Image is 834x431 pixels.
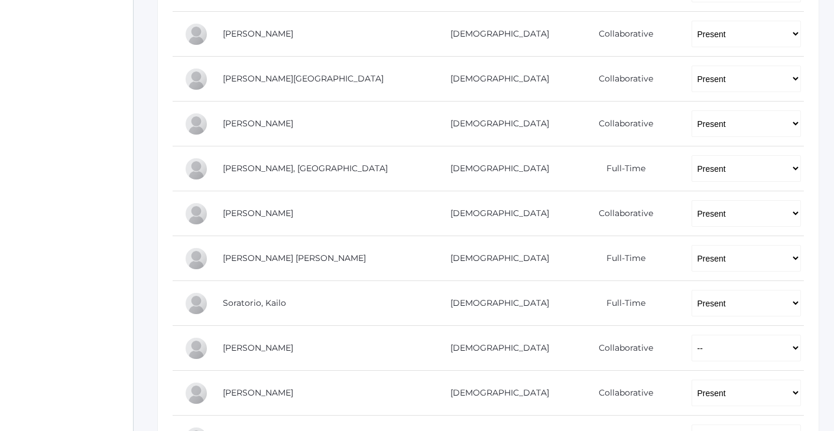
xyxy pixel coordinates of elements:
[564,102,680,146] td: Collaborative
[427,371,564,416] td: [DEMOGRAPHIC_DATA]
[184,292,208,315] div: Kailo Soratorio
[427,326,564,371] td: [DEMOGRAPHIC_DATA]
[223,118,293,129] a: [PERSON_NAME]
[184,202,208,226] div: Vincent Scrudato
[564,146,680,191] td: Full-Time
[184,157,208,181] div: Siena Mikhail
[427,236,564,281] td: [DEMOGRAPHIC_DATA]
[223,163,388,174] a: [PERSON_NAME], [GEOGRAPHIC_DATA]
[564,371,680,416] td: Collaborative
[564,281,680,326] td: Full-Time
[427,191,564,236] td: [DEMOGRAPHIC_DATA]
[427,12,564,57] td: [DEMOGRAPHIC_DATA]
[564,57,680,102] td: Collaborative
[564,236,680,281] td: Full-Time
[184,67,208,91] div: Savannah Maurer
[184,337,208,360] div: Hadley Sponseller
[223,208,293,218] a: [PERSON_NAME]
[427,102,564,146] td: [DEMOGRAPHIC_DATA]
[564,191,680,236] td: Collaborative
[427,281,564,326] td: [DEMOGRAPHIC_DATA]
[427,146,564,191] td: [DEMOGRAPHIC_DATA]
[184,247,208,270] div: Ian Serafini Pozzi
[223,28,293,39] a: [PERSON_NAME]
[564,326,680,371] td: Collaborative
[223,387,293,398] a: [PERSON_NAME]
[184,112,208,136] div: Cole McCollum
[223,342,293,353] a: [PERSON_NAME]
[564,12,680,57] td: Collaborative
[223,298,286,308] a: Soratorio, Kailo
[184,381,208,405] div: Maxwell Tourje
[427,57,564,102] td: [DEMOGRAPHIC_DATA]
[184,22,208,46] div: Colton Maurer
[223,253,366,263] a: [PERSON_NAME] [PERSON_NAME]
[223,73,384,84] a: [PERSON_NAME][GEOGRAPHIC_DATA]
